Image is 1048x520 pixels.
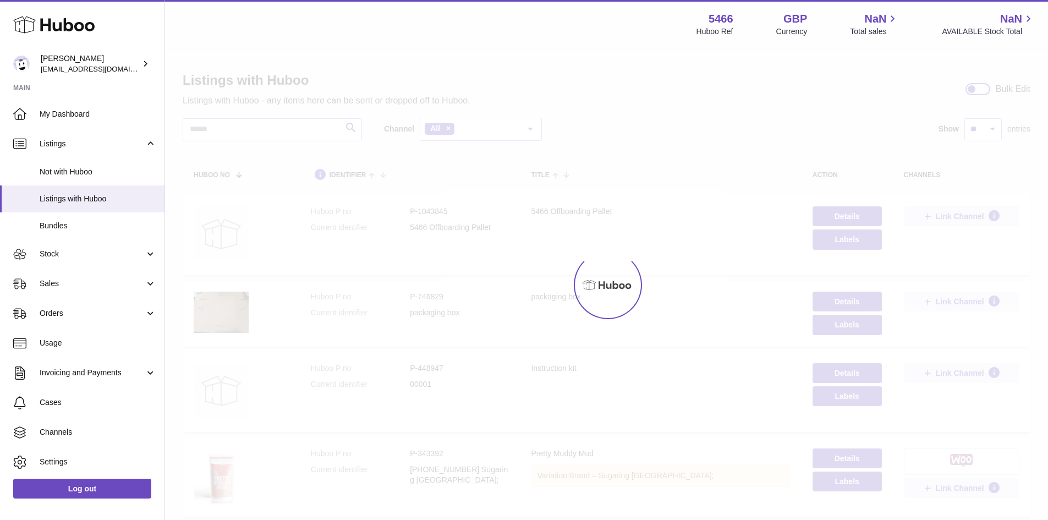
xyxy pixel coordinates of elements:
[942,26,1035,37] span: AVAILABLE Stock Total
[1000,12,1022,26] span: NaN
[40,278,145,289] span: Sales
[776,26,808,37] div: Currency
[40,249,145,259] span: Stock
[696,26,733,37] div: Huboo Ref
[40,167,156,177] span: Not with Huboo
[40,397,156,408] span: Cases
[942,12,1035,37] a: NaN AVAILABLE Stock Total
[40,368,145,378] span: Invoicing and Payments
[40,308,145,319] span: Orders
[709,12,733,26] strong: 5466
[40,109,156,119] span: My Dashboard
[40,457,156,467] span: Settings
[40,194,156,204] span: Listings with Huboo
[40,427,156,437] span: Channels
[864,12,886,26] span: NaN
[783,12,807,26] strong: GBP
[13,479,151,499] a: Log out
[13,56,30,72] img: internalAdmin-5466@internal.huboo.com
[40,221,156,231] span: Bundles
[850,12,899,37] a: NaN Total sales
[850,26,899,37] span: Total sales
[40,139,145,149] span: Listings
[41,64,162,73] span: [EMAIL_ADDRESS][DOMAIN_NAME]
[41,53,140,74] div: [PERSON_NAME]
[40,338,156,348] span: Usage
